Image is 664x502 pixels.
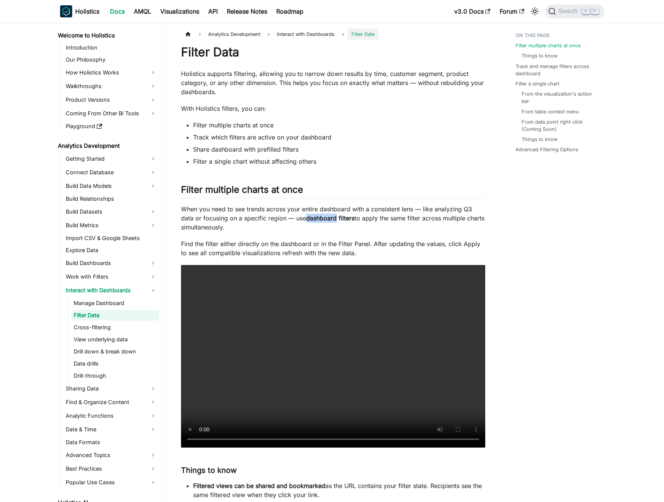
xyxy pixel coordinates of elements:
a: Walkthroughs [63,80,159,92]
button: Search (Command+K) [545,5,604,18]
b: Holistics [75,7,99,16]
a: Build Data Models [63,180,159,192]
a: Roadmap [272,5,308,17]
li: Filter multiple charts at once [193,121,485,130]
a: Date drills [71,358,159,369]
video: Your browser does not support embedding video, but you can . [181,265,485,448]
a: Playground [63,121,159,132]
a: Cross-filtering [71,322,159,333]
a: Data Formats [63,437,159,448]
a: Home page [181,29,195,40]
a: Build Dashboards [63,257,159,269]
a: Connect Database [63,166,159,178]
kbd: K [591,8,599,14]
a: Product Versions [63,94,159,106]
p: When you need to see trends across your entire dashboard with a consistent lens — like analyzing ... [181,205,485,232]
a: Drill-through [71,370,159,381]
nav: Docs sidebar [53,23,166,502]
span: Interact with Dashboards [273,29,338,40]
p: With Holistics filters, you can: [181,104,485,113]
a: Filter multiple charts at once [515,42,580,49]
strong: Filtered views can be shared and bookmarked [193,482,325,490]
nav: Breadcrumbs [181,29,485,40]
a: Introduction [63,42,159,53]
a: Import CSV & Google Sheets [63,233,159,243]
button: Switch between dark and light mode (currently light mode) [529,5,541,17]
a: Explore Data [63,245,159,256]
a: AMQL [129,5,156,17]
a: Analytics Development [56,141,159,151]
a: HolisticsHolistics [60,5,99,17]
img: Holistics [60,5,72,17]
a: From table context menu [522,108,579,115]
a: Docs [105,5,129,17]
a: Track and manage filters across dashboard [515,63,600,77]
a: Things to know [522,52,557,59]
a: Things to know [522,136,557,143]
strong: dashboard filters [306,214,354,222]
a: Drill down & break down [71,346,159,357]
p: Holistics supports filtering, allowing you to narrow down results by time, customer segment, prod... [181,69,485,96]
a: Manage Dashboard [71,298,159,308]
a: Date & Time [63,423,159,435]
h3: Things to know [181,466,485,475]
a: Filter a single chart [515,80,559,87]
a: Getting Started [63,153,159,165]
a: Sharing Data [63,383,159,395]
a: Advanced Filtering Options [515,146,578,153]
a: Forum [495,5,529,17]
h1: Filter Data [181,45,485,60]
a: Visualizations [156,5,204,17]
a: Build Relationships [63,194,159,204]
a: View underlying data [71,334,159,345]
span: Filter Data [348,29,378,40]
p: Find the filter either directly on the dashboard or in the Filter Panel. After updating the value... [181,239,485,257]
a: Find & Organize Content [63,396,159,408]
a: From data point right-click (Coming Soon) [522,118,597,133]
a: Popular Use Cases [63,476,159,488]
a: API [204,5,222,17]
a: How Holistics Works [63,67,159,79]
a: v3.0 Docs [450,5,495,17]
a: Best Practices [63,463,159,475]
a: Our Philosophy [63,54,159,65]
li: Filter a single chart without affecting others [193,157,485,166]
a: Advanced Topics [63,449,159,461]
a: Work with Filters [63,271,159,283]
a: From the visualization's action bar [522,90,597,105]
li: Share dashboard with prefilled filters [193,145,485,154]
a: Analytic Functions [63,410,159,422]
kbd: ⌘ [582,8,590,14]
h2: Filter multiple charts at once [181,184,485,198]
p: as the URL contains your filter state. Recipients see the same filtered view when they click your... [193,481,485,499]
a: Welcome to Holistics [56,30,159,41]
a: Release Notes [222,5,272,17]
a: Build Datasets [63,206,159,218]
a: Build Metrics [63,219,159,231]
span: Analytics Development [204,29,264,40]
span: Search [556,8,582,15]
a: Filter Data [71,310,159,321]
a: Interact with Dashboards [63,284,159,296]
li: Track which filters are active on your dashboard [193,133,485,142]
a: Coming From Other BI Tools [63,107,159,119]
